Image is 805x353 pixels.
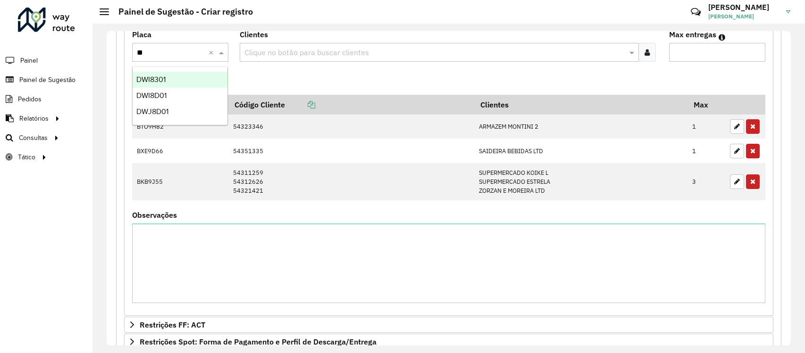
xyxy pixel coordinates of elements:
em: Máximo de clientes que serão colocados na mesma rota com os clientes informados [719,33,725,41]
span: Painel [20,56,38,66]
td: 1 [688,115,725,139]
td: 54351335 [228,139,474,163]
h2: Painel de Sugestão - Criar registro [109,7,253,17]
a: Restrições FF: ACT [124,317,773,333]
span: Painel de Sugestão [19,75,75,85]
label: Placa [132,29,151,40]
span: DWJ8D01 [136,107,168,115]
td: 54311259 54312626 54321421 [228,163,474,200]
span: Relatórios [19,114,49,123]
div: Mapas Sugeridos: Placa-Cliente [124,27,773,316]
td: 1 [688,139,725,163]
span: Pedidos [18,94,42,104]
td: ARMAZEM MONTINI 2 [474,115,688,139]
span: DWI8301 [136,75,166,83]
a: Copiar [285,100,315,109]
th: Max [688,95,725,115]
td: SUPERMERCADO KOIKE L SUPERMERCADO ESTRELA ZORZAN E MOREIRA LTD [474,163,688,200]
a: Contato Rápido [686,2,706,22]
span: Clear all [209,47,217,58]
td: 54323346 [228,115,474,139]
ng-dropdown-panel: Options list [132,66,228,125]
span: Restrições Spot: Forma de Pagamento e Perfil de Descarga/Entrega [140,338,377,345]
th: Código Cliente [228,95,474,115]
td: BTO9H82 [132,115,228,139]
th: Clientes [474,95,688,115]
span: [PERSON_NAME] [708,12,779,21]
span: Consultas [19,133,48,143]
label: Clientes [240,29,268,40]
td: BXE9D66 [132,139,228,163]
h3: [PERSON_NAME] [708,3,779,12]
td: 3 [688,163,725,200]
label: Observações [132,209,177,221]
td: SAIDEIRA BEBIDAS LTD [474,139,688,163]
label: Max entregas [669,29,716,40]
td: BKB9J55 [132,163,228,200]
span: Restrições FF: ACT [140,321,205,328]
span: DWI8D01 [136,91,167,99]
a: Restrições Spot: Forma de Pagamento e Perfil de Descarga/Entrega [124,334,773,350]
span: Tático [18,152,35,162]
